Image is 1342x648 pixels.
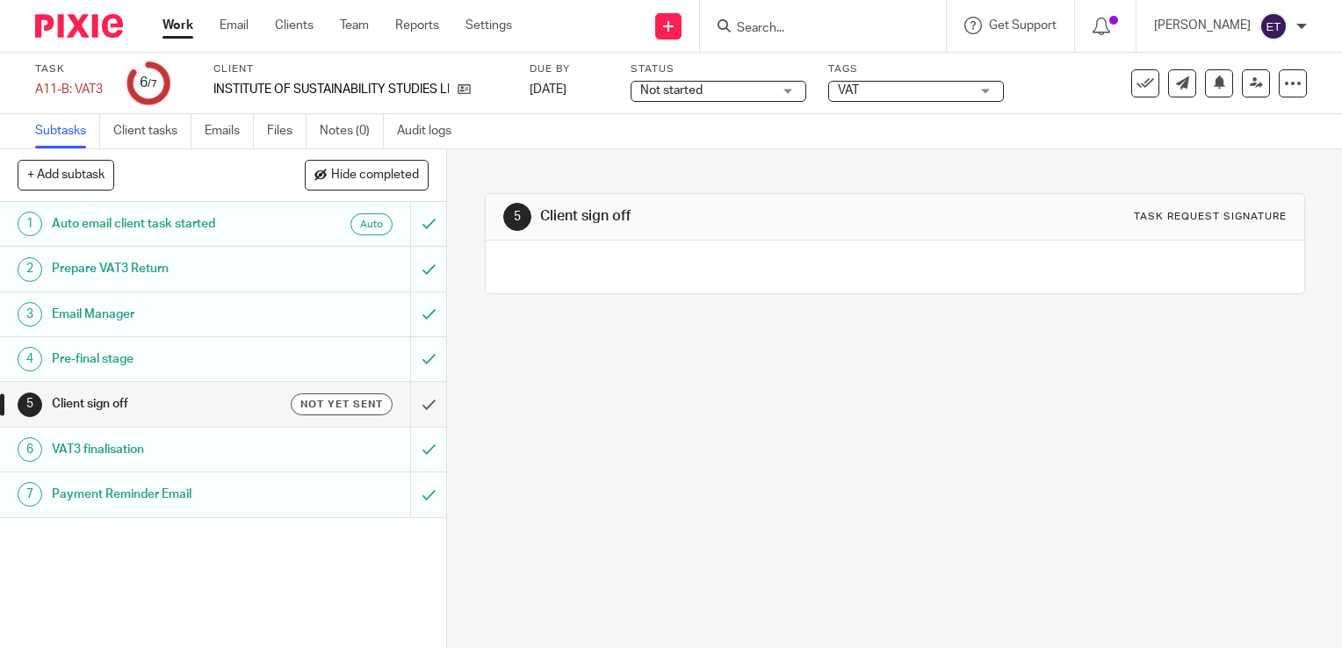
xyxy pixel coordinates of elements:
[320,114,384,148] a: Notes (0)
[148,79,157,89] small: /7
[35,14,123,38] img: Pixie
[395,17,439,34] a: Reports
[18,257,42,282] div: 2
[267,114,307,148] a: Files
[458,83,471,96] i: Open client page
[35,62,105,76] label: Task
[465,17,512,34] a: Settings
[213,62,508,76] label: Client
[410,202,446,246] div: Can't undo an automated email
[275,17,314,34] a: Clients
[828,62,1004,76] label: Tags
[1242,69,1270,97] a: Reassign task
[1205,69,1233,97] button: Snooze task
[18,392,42,417] div: 5
[18,437,42,462] div: 6
[35,81,105,98] div: A11-B: VAT3
[410,337,446,381] div: Mark as to do
[52,391,279,417] h1: Client sign off
[410,472,446,516] div: Mark as to do
[113,114,191,148] a: Client tasks
[18,482,42,507] div: 7
[52,301,279,328] h1: Email Manager
[52,481,279,508] h1: Payment Reminder Email
[530,62,609,76] label: Due by
[18,160,114,190] button: + Add subtask
[989,19,1057,32] span: Get Support
[397,114,465,148] a: Audit logs
[18,212,42,236] div: 1
[220,17,249,34] a: Email
[305,160,429,190] button: Hide completed
[52,346,279,372] h1: Pre-final stage
[735,21,893,37] input: Search
[162,17,193,34] a: Work
[340,17,369,34] a: Team
[631,62,806,76] label: Status
[640,84,703,97] span: Not started
[52,211,279,237] h1: Auto email client task started
[530,83,566,96] span: [DATE]
[540,207,932,226] h1: Client sign off
[1168,69,1196,97] a: Send new email to INSTITUTE OF SUSTAINABILITY STUDIES LIMITED
[838,84,859,97] span: VAT
[18,302,42,327] div: 3
[350,213,393,235] div: Automated emails are sent as soon as the preceding subtask is completed.
[35,114,100,148] a: Subtasks
[410,382,446,426] div: Mark as done
[410,292,446,336] div: Mark as to do
[503,203,531,231] div: 5
[18,347,42,371] div: 4
[205,114,254,148] a: Emails
[1154,17,1251,34] p: [PERSON_NAME]
[410,247,446,291] div: Mark as to do
[410,428,446,472] div: Mark as to do
[1259,12,1288,40] img: svg%3E
[52,256,279,282] h1: Prepare VAT3 Return
[213,81,449,98] p: INSTITUTE OF SUSTAINABILITY STUDIES LIMITED
[140,73,157,93] div: 6
[52,436,279,463] h1: VAT3 finalisation
[331,169,419,183] span: Hide completed
[1134,210,1287,224] div: Task request signature
[300,397,383,412] span: Not yet sent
